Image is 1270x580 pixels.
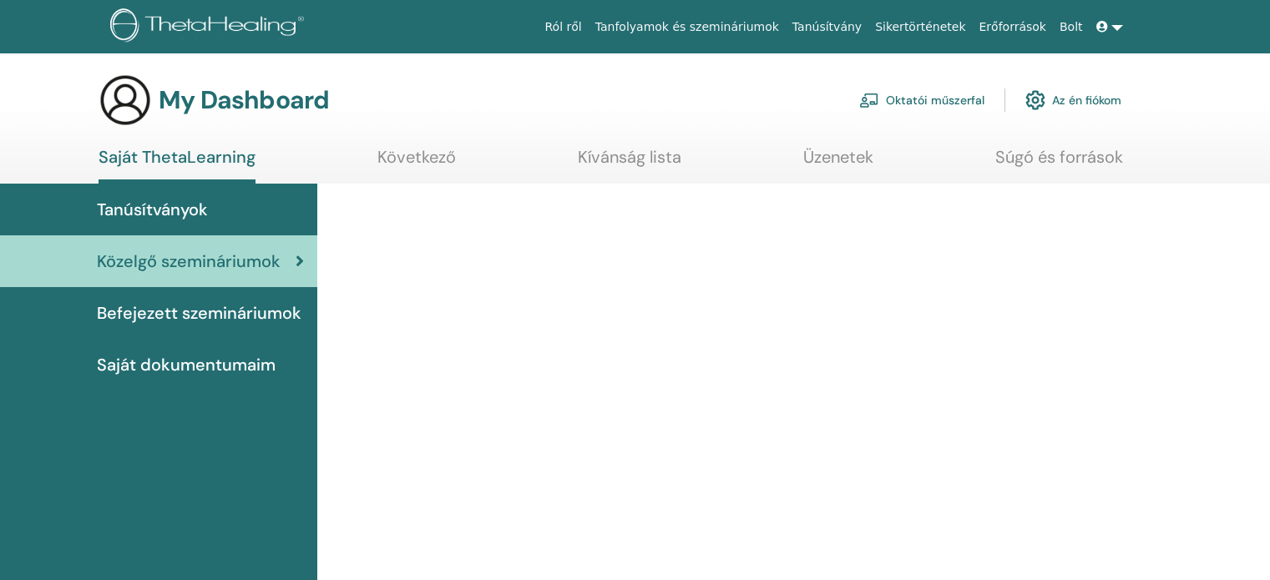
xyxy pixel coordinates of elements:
[786,12,868,43] a: Tanúsítvány
[1025,82,1121,119] a: Az én fiókom
[99,147,256,184] a: Saját ThetaLearning
[803,147,873,179] a: Üzenetek
[995,147,1123,179] a: Súgó és források
[159,85,329,115] h3: My Dashboard
[97,197,208,222] span: Tanúsítványok
[578,147,681,179] a: Kívánság lista
[868,12,972,43] a: Sikertörténetek
[97,249,281,274] span: Közelgő szemináriumok
[110,8,310,46] img: logo.png
[539,12,589,43] a: Ról ről
[973,12,1053,43] a: Erőforrások
[1025,86,1045,114] img: cog.svg
[859,93,879,108] img: chalkboard-teacher.svg
[97,300,301,325] span: Befejezett szemináriumok
[859,82,984,119] a: Oktatói műszerfal
[97,352,276,377] span: Saját dokumentumaim
[377,147,456,179] a: Következő
[589,12,786,43] a: Tanfolyamok és szemináriumok
[99,73,152,127] img: generic-user-icon.jpg
[1053,12,1090,43] a: Bolt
